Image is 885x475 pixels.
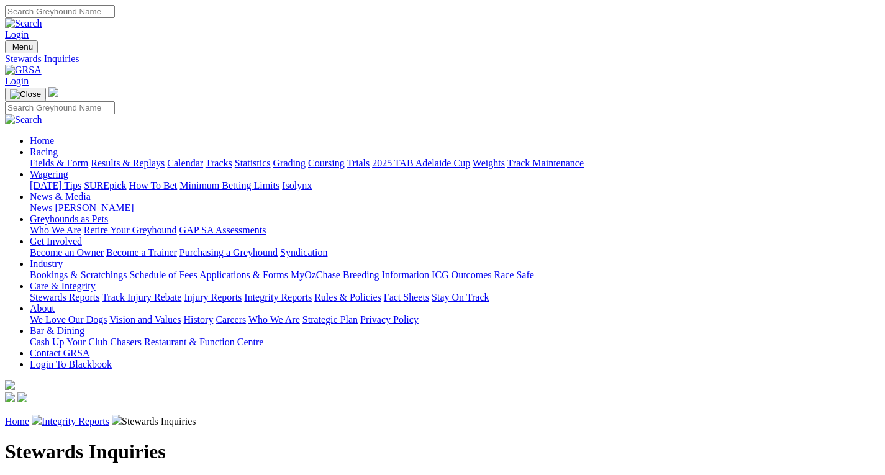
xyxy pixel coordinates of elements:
[167,158,203,168] a: Calendar
[282,180,312,191] a: Isolynx
[347,158,370,168] a: Trials
[30,269,127,280] a: Bookings & Scratchings
[473,158,505,168] a: Weights
[5,415,880,427] p: Stewards Inquiries
[5,88,46,101] button: Toggle navigation
[109,314,181,325] a: Vision and Values
[30,191,91,202] a: News & Media
[129,180,178,191] a: How To Bet
[30,236,82,247] a: Get Involved
[30,337,880,348] div: Bar & Dining
[184,292,242,302] a: Injury Reports
[235,158,271,168] a: Statistics
[5,18,42,29] img: Search
[5,5,115,18] input: Search
[30,180,81,191] a: [DATE] Tips
[30,247,104,258] a: Become an Owner
[30,225,81,235] a: Who We Are
[30,180,880,191] div: Wagering
[30,258,63,269] a: Industry
[10,89,41,99] img: Close
[30,337,107,347] a: Cash Up Your Club
[30,158,88,168] a: Fields & Form
[179,180,279,191] a: Minimum Betting Limits
[5,40,38,53] button: Toggle navigation
[30,292,880,303] div: Care & Integrity
[302,314,358,325] a: Strategic Plan
[206,158,232,168] a: Tracks
[280,247,327,258] a: Syndication
[30,169,68,179] a: Wagering
[507,158,584,168] a: Track Maintenance
[55,202,134,213] a: [PERSON_NAME]
[30,269,880,281] div: Industry
[5,380,15,390] img: logo-grsa-white.png
[5,101,115,114] input: Search
[216,314,246,325] a: Careers
[273,158,306,168] a: Grading
[30,303,55,314] a: About
[91,158,165,168] a: Results & Replays
[30,225,880,236] div: Greyhounds as Pets
[30,158,880,169] div: Racing
[432,292,489,302] a: Stay On Track
[30,147,58,157] a: Racing
[5,416,29,427] a: Home
[30,247,880,258] div: Get Involved
[244,292,312,302] a: Integrity Reports
[183,314,213,325] a: History
[110,337,263,347] a: Chasers Restaurant & Function Centre
[384,292,429,302] a: Fact Sheets
[5,114,42,125] img: Search
[432,269,491,280] a: ICG Outcomes
[30,325,84,336] a: Bar & Dining
[5,53,880,65] a: Stewards Inquiries
[5,76,29,86] a: Login
[12,42,33,52] span: Menu
[360,314,419,325] a: Privacy Policy
[106,247,177,258] a: Become a Trainer
[248,314,300,325] a: Who We Are
[308,158,345,168] a: Coursing
[291,269,340,280] a: MyOzChase
[30,202,880,214] div: News & Media
[494,269,533,280] a: Race Safe
[179,247,278,258] a: Purchasing a Greyhound
[372,158,470,168] a: 2025 TAB Adelaide Cup
[129,269,197,280] a: Schedule of Fees
[42,416,109,427] a: Integrity Reports
[30,359,112,369] a: Login To Blackbook
[343,269,429,280] a: Breeding Information
[17,392,27,402] img: twitter.svg
[5,392,15,402] img: facebook.svg
[30,281,96,291] a: Care & Integrity
[179,225,266,235] a: GAP SA Assessments
[112,415,122,425] img: chevron-right.svg
[5,440,880,463] h1: Stewards Inquiries
[30,348,89,358] a: Contact GRSA
[30,314,107,325] a: We Love Our Dogs
[84,225,177,235] a: Retire Your Greyhound
[30,135,54,146] a: Home
[314,292,381,302] a: Rules & Policies
[5,29,29,40] a: Login
[30,314,880,325] div: About
[30,292,99,302] a: Stewards Reports
[30,202,52,213] a: News
[199,269,288,280] a: Applications & Forms
[102,292,181,302] a: Track Injury Rebate
[84,180,126,191] a: SUREpick
[5,65,42,76] img: GRSA
[30,214,108,224] a: Greyhounds as Pets
[48,87,58,97] img: logo-grsa-white.png
[32,415,42,425] img: chevron-right.svg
